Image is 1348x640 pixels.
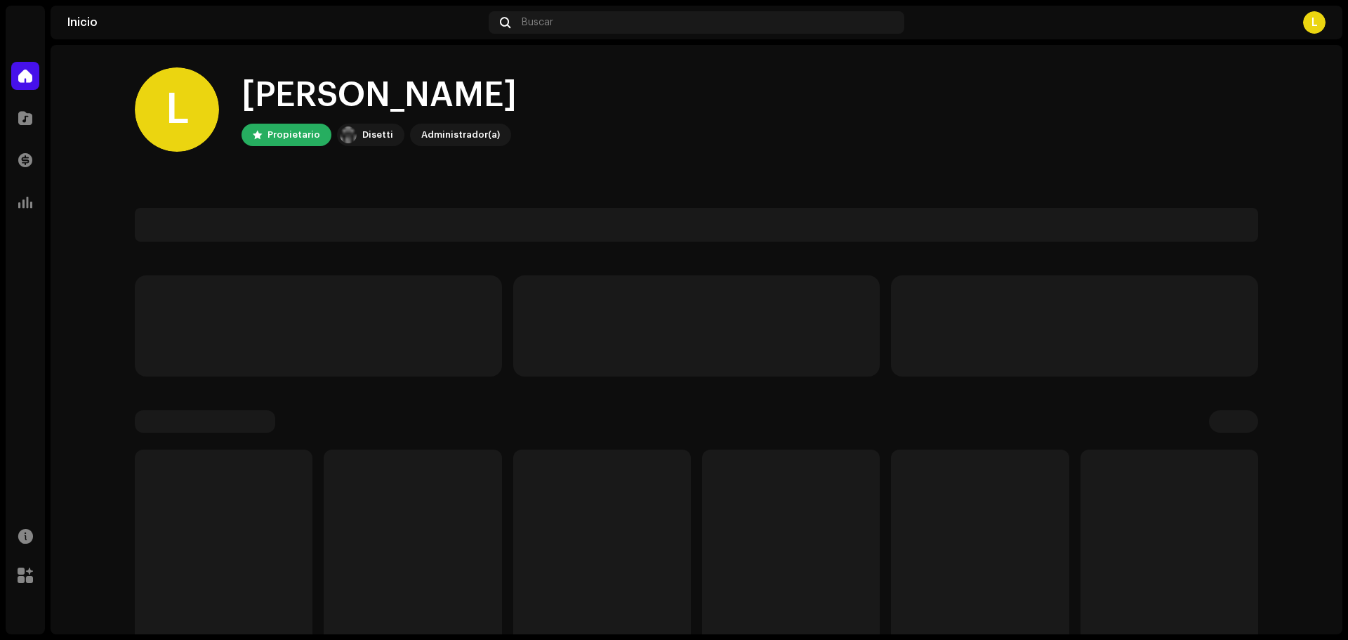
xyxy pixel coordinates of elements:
div: L [1303,11,1326,34]
div: Administrador(a) [421,126,500,143]
div: Disetti [362,126,393,143]
img: 02a7c2d3-3c89-4098-b12f-2ff2945c95ee [340,126,357,143]
div: Inicio [67,17,483,28]
div: Propietario [267,126,320,143]
div: [PERSON_NAME] [242,73,517,118]
div: L [135,67,219,152]
span: Buscar [522,17,553,28]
